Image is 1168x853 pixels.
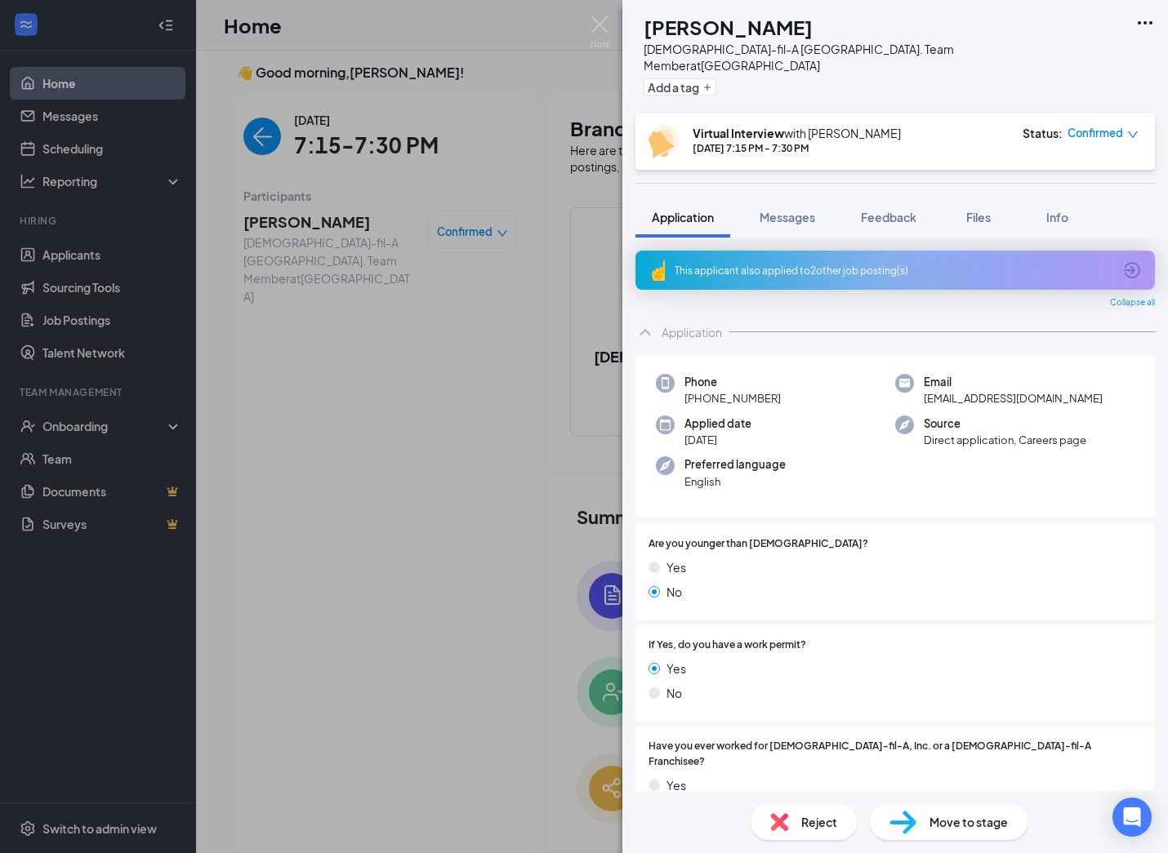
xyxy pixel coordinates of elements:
span: Direct application, Careers page [924,432,1086,448]
span: Feedback [861,210,916,224]
div: Status : [1023,125,1063,141]
span: Info [1046,210,1068,224]
span: [EMAIL_ADDRESS][DOMAIN_NAME] [924,390,1103,407]
span: down [1127,129,1139,140]
span: Confirmed [1068,125,1123,141]
div: with [PERSON_NAME] [693,125,901,141]
span: Email [924,374,1103,390]
span: If Yes, do you have a work permit? [649,638,806,653]
span: No [666,684,682,702]
svg: Plus [702,82,712,92]
span: Move to stage [929,813,1008,831]
span: Phone [684,374,781,390]
span: Yes [666,660,686,678]
span: Are you younger than [DEMOGRAPHIC_DATA]? [649,536,868,552]
span: Preferred language [684,456,786,473]
span: Have you ever worked for [DEMOGRAPHIC_DATA]-fil-A, Inc. or a [DEMOGRAPHIC_DATA]-fil-A Franchisee? [649,739,1142,770]
span: Messages [760,210,815,224]
span: Application [652,210,714,224]
svg: Ellipses [1135,13,1155,33]
span: No [666,583,682,601]
svg: ArrowCircle [1122,260,1142,280]
div: This applicant also applied to 2 other job posting(s) [675,264,1112,278]
b: Virtual Interview [693,126,784,140]
button: PlusAdd a tag [644,78,716,96]
div: Application [662,324,722,340]
span: English [684,473,786,490]
span: [PHONE_NUMBER] [684,390,781,407]
span: Yes [666,776,686,794]
div: [DEMOGRAPHIC_DATA]-fil-A [GEOGRAPHIC_DATA]. Team Member at [GEOGRAPHIC_DATA] [644,41,1127,73]
span: Reject [801,813,837,831]
div: [DATE] 7:15 PM - 7:30 PM [693,141,901,155]
span: Files [966,210,991,224]
span: Yes [666,558,686,576]
span: Applied date [684,415,751,432]
span: Collapse all [1110,296,1155,309]
span: [DATE] [684,432,751,448]
h1: [PERSON_NAME] [644,13,813,41]
svg: ChevronUp [635,322,655,342]
span: Source [924,415,1086,432]
div: Open Intercom Messenger [1112,797,1152,837]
